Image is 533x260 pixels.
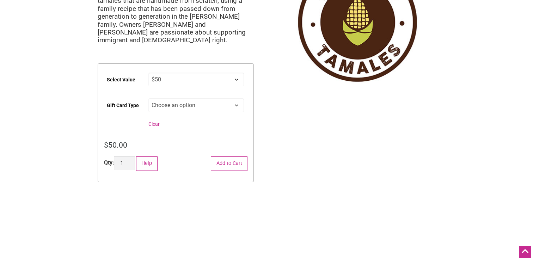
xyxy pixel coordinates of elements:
iframe: Secure express checkout frame [96,213,255,233]
button: Add to Cart [211,156,247,171]
iframe: Secure express checkout frame [96,193,255,212]
input: Product quantity [114,156,135,170]
span: $ [104,141,108,149]
iframe: Secure express checkout frame [96,234,255,253]
label: Gift Card Type [107,98,139,113]
button: Help [136,156,158,171]
div: Qty: [104,159,114,167]
label: Select Value [107,72,135,88]
a: Clear options [148,121,160,127]
bdi: 50.00 [104,141,127,149]
div: Scroll Back to Top [519,246,531,258]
